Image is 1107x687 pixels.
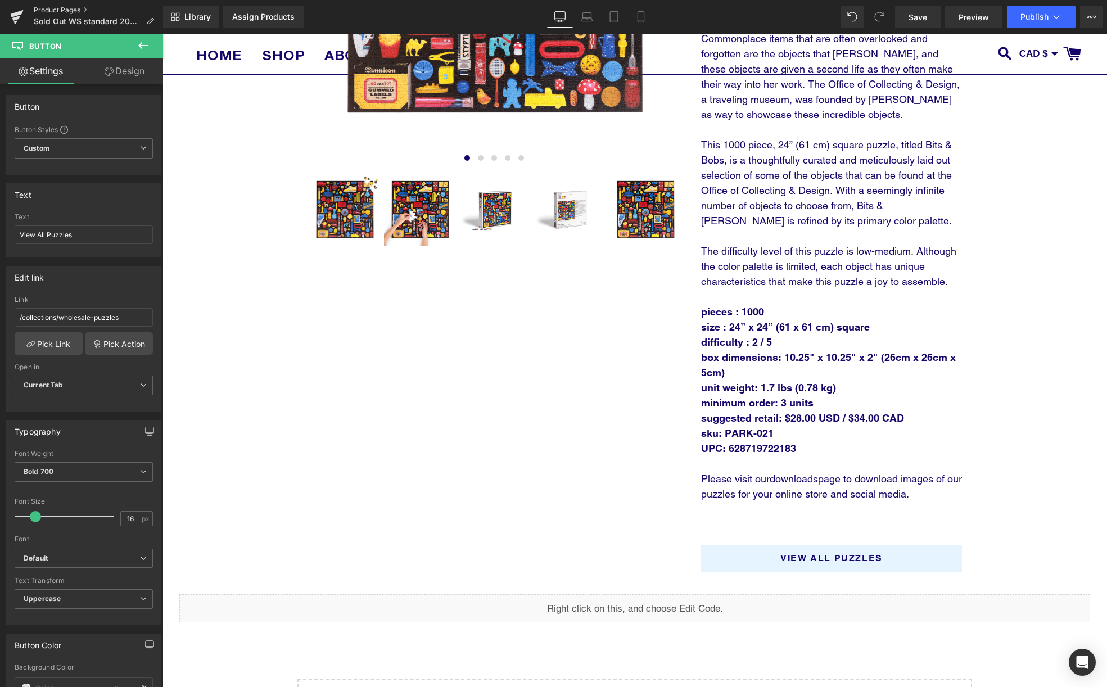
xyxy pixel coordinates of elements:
div: Font [15,535,153,543]
a: Mobile [627,6,654,28]
div: Background Color [15,663,153,671]
p: This 1000 piece, 24” (61 cm) square puzzle, titled Bits & Bobs, is a thoughtfully curated and met... [539,103,799,195]
img: Bits & Bobs - Wholesale [372,139,444,212]
span: Library [184,12,211,22]
a: Pick Action [85,332,153,355]
span: Save [909,11,927,23]
button: Redo [868,6,891,28]
img: Bits & Bobs - Wholesale [297,139,369,212]
a: downloads [607,439,656,451]
span: View All Puzzles [618,519,720,530]
div: Typography [15,421,61,436]
div: Open Intercom Messenger [1069,649,1096,676]
div: Text [15,184,31,200]
span: Publish [1020,12,1049,21]
img: Bits & Bobs - Wholesale [146,139,219,212]
a: Design [84,58,165,84]
b: Uppercase [24,594,61,603]
div: Button [15,96,39,111]
strong: pieces : 1000 [539,272,602,284]
strong: size : 24” x 24” (61 x 61 cm) square [539,287,707,299]
button: Undo [841,6,864,28]
div: Edit link [15,266,44,282]
div: Font Weight [15,450,153,458]
strong: difficulty : 2 / 5 box dimensions: 10.25" x 10.25" x 2" (26cm x 26cm x 5cm) unit weight: 1.7 lbs ... [539,302,793,421]
p: Please visit our page to download images of our puzzles for your online store and social media. [539,437,799,468]
div: Text Transform [15,577,153,585]
span: px [142,515,151,522]
a: Tablet [600,6,627,28]
button: More [1080,6,1103,28]
a: Product Pages [34,6,163,15]
a: Pick Link [15,332,83,355]
div: Text [15,213,153,221]
a: New Library [163,6,219,28]
a: View All Puzzles [539,512,799,538]
div: Link [15,296,153,304]
a: Laptop [573,6,600,28]
span: Sold Out WS standard 2000 pcs [34,17,142,26]
b: Current Tab [24,381,64,389]
img: Bits & Bobs - Wholesale [447,139,519,212]
a: Desktop [546,6,573,28]
b: Bold 700 [24,467,53,476]
button: Publish [1007,6,1076,28]
span: Preview [959,11,989,23]
input: https://your-shop.myshopify.com [15,308,153,327]
a: Preview [945,6,1002,28]
div: Font Size [15,498,153,505]
div: Button Color [15,634,61,650]
b: Custom [24,144,49,153]
div: Assign Products [232,12,295,21]
span: Button [29,42,61,51]
img: Bits & Bobs - Wholesale [222,139,294,212]
div: Button Styles [15,125,153,134]
div: Open in [15,363,153,371]
i: Default [24,554,48,563]
p: The difficulty level of this puzzle is low-medium. Although the color palette is limited, each ob... [539,210,799,255]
